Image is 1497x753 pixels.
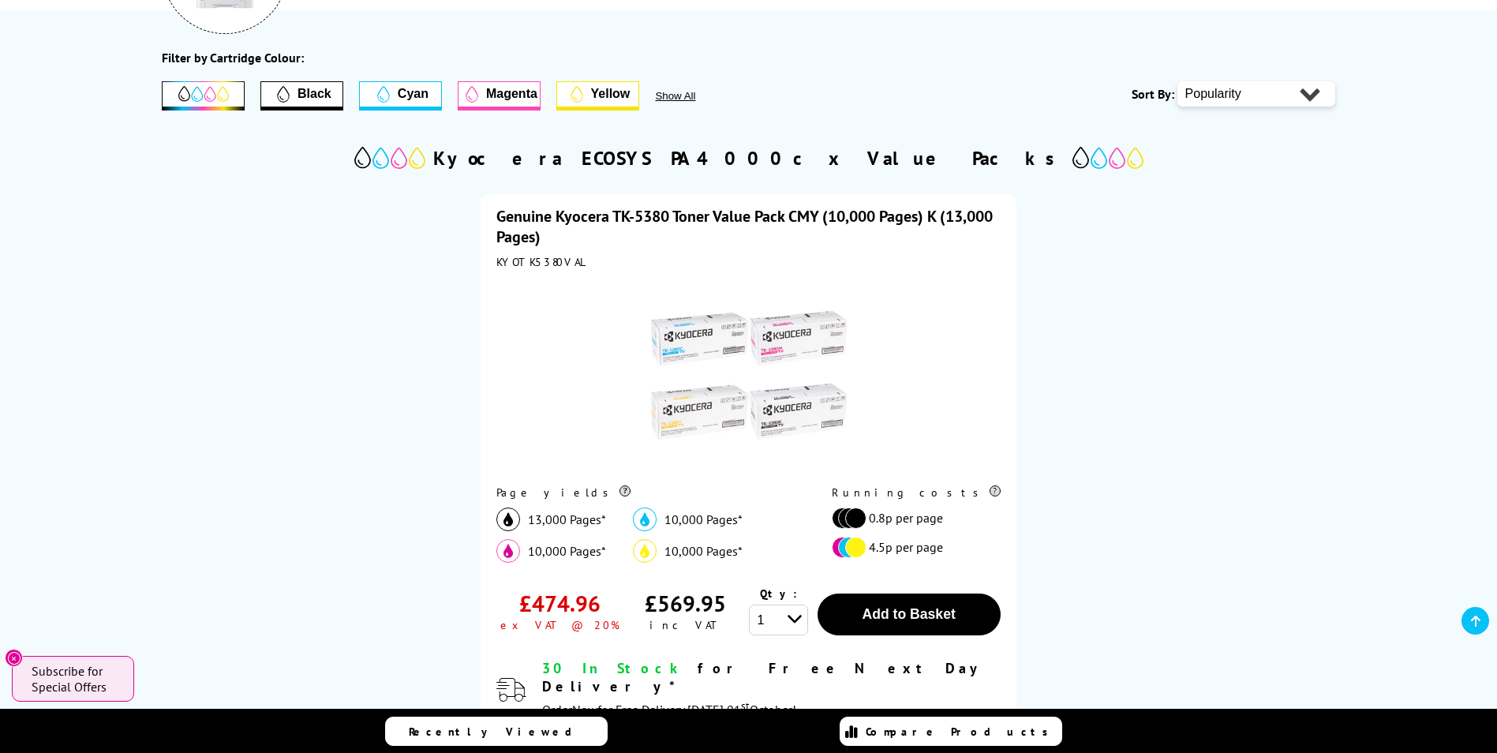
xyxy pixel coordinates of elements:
div: modal_delivery [542,659,1000,721]
span: for Free Next Day Delivery* [542,659,985,695]
img: yellow_icon.svg [633,539,657,563]
span: Yellow [591,87,631,101]
h2: Kyocera ECOSYS PA4000cx Value Packs [433,146,1065,170]
span: Now [572,702,597,717]
span: 10,000 Pages* [664,543,743,559]
span: 10,000 Pages* [528,543,606,559]
button: Magenta [458,81,541,111]
sup: st [741,699,750,713]
li: 4.5p per page [832,537,993,558]
button: Yellow [556,81,639,111]
button: Cyan [359,81,442,111]
span: 13,000 Pages* [528,511,606,527]
div: £569.95 [645,589,726,618]
span: Sort By: [1132,86,1174,102]
div: £474.96 [519,589,601,618]
a: Recently Viewed [385,717,608,746]
span: Subscribe for Special Offers [32,663,118,695]
span: 30 In Stock [542,659,684,677]
span: Cyan [398,87,429,101]
span: Add to Basket [863,606,956,622]
li: 0.8p per page [832,508,993,529]
div: KYOTK5380VAL [496,255,1000,269]
span: Black [298,87,331,101]
button: Show All [655,90,738,102]
span: Magenta [486,87,537,101]
span: Order for Free Delivery [DATE] 01 October! [542,702,796,717]
img: magenta_icon.svg [496,539,520,563]
div: ex VAT @ 20% [500,618,619,632]
button: Add to Basket [818,594,1001,635]
a: Compare Products [840,717,1062,746]
span: Compare Products [866,725,1057,739]
span: Recently Viewed [409,725,588,739]
button: Filter by Black [260,81,343,111]
img: cyan_icon.svg [633,508,657,531]
span: 10,000 Pages* [664,511,743,527]
img: black_icon.svg [496,508,520,531]
div: Filter by Cartridge Colour: [162,50,304,66]
button: Close [5,649,23,667]
div: Page yields [496,485,799,500]
a: Genuine Kyocera TK-5380 Toner Value Pack CMY (10,000 Pages) K (13,000 Pages) [496,206,993,247]
div: inc VAT [649,618,721,632]
span: Qty: [760,586,797,601]
img: Kyocera TK-5380 Toner Value Pack CMY (10,000 Pages) K (13,000 Pages) [650,277,848,474]
div: Running costs [832,485,1001,500]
